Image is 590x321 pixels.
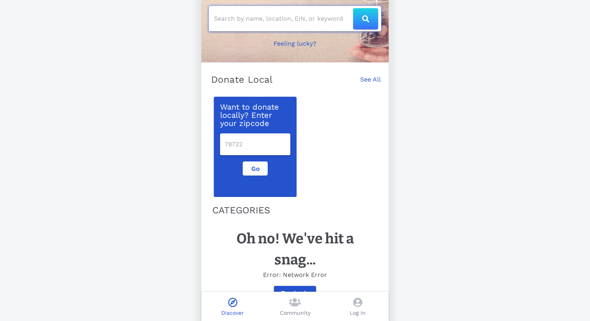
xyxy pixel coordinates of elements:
p: Want to donate locally? Enter your zipcode [220,103,290,127]
p: Donate Local [211,73,273,86]
p: Community [280,309,311,317]
span: Go [249,165,261,172]
input: 78722 [225,138,286,151]
a: See All [360,75,381,92]
p: Discover [221,309,244,317]
button: Go [243,161,268,176]
span: Try Again [280,289,309,297]
p: Error: Network Error [217,270,373,280]
button: Try Again [274,286,316,300]
input: Search by name, location, EIN, or keyword [214,12,353,25]
p: Feeling lucky? [274,39,316,48]
p: Log In [350,309,366,317]
p: CATEGORIES [212,203,378,217]
h1: Oh no! We've hit a snag... [217,228,373,270]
